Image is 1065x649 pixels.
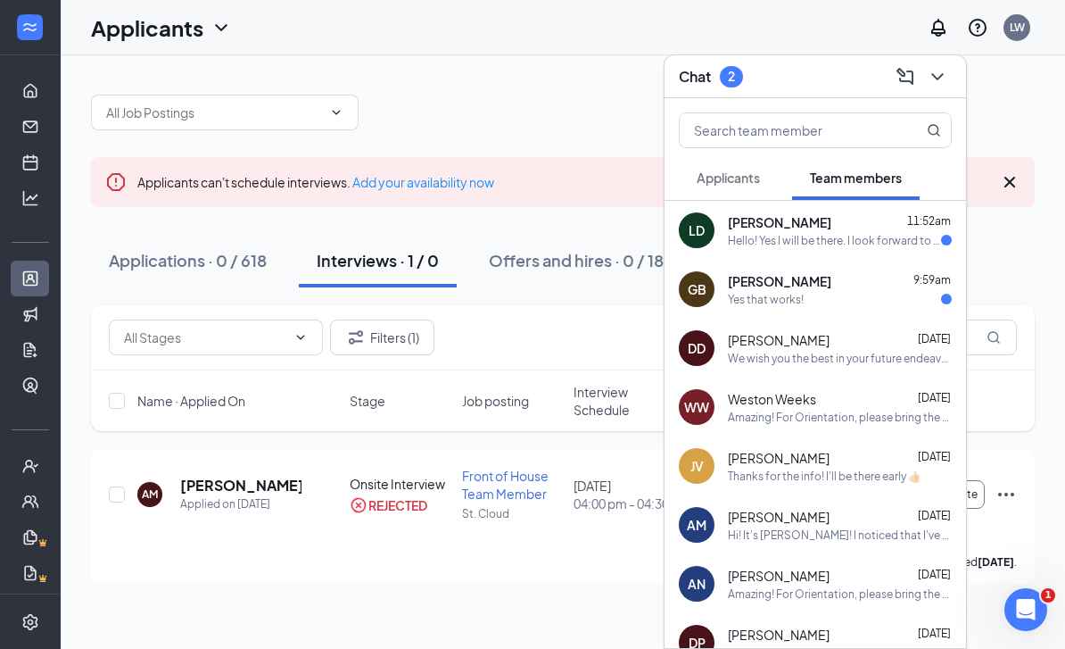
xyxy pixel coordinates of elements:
[913,273,951,287] span: 9:59am
[728,390,816,408] span: Weston Weeks
[987,330,1001,345] svg: MagnifyingGlass
[688,280,706,298] div: GB
[574,383,674,419] span: Interview Schedule
[137,174,494,190] span: Applicants can't schedule interviews.
[21,613,39,631] svg: Settings
[684,398,709,416] div: WW
[918,509,951,522] span: [DATE]
[489,249,673,271] div: Offers and hires · 0 / 183
[927,123,941,137] svg: MagnifyingGlass
[810,170,902,186] span: Team members
[907,214,951,228] span: 11:52am
[728,567,830,585] span: [PERSON_NAME]
[689,221,705,239] div: LD
[574,477,674,512] div: [DATE]
[462,468,549,502] span: Front of House Team Member
[995,484,1017,505] svg: Ellipses
[918,568,951,581] span: [DATE]
[895,66,916,87] svg: ComposeMessage
[728,508,830,526] span: [PERSON_NAME]
[927,66,948,87] svg: ChevronDown
[978,555,1014,569] b: [DATE]
[350,496,367,514] svg: CrossCircle
[105,171,127,193] svg: Error
[891,62,920,91] button: ComposeMessage
[918,332,951,345] span: [DATE]
[137,392,245,410] span: Name · Applied On
[728,587,952,602] div: Amazing! For Orientation, please bring the documents that support the I-9 form, which is a crucia...
[124,328,286,347] input: All Stages
[728,626,830,644] span: [PERSON_NAME]
[21,189,39,207] svg: Analysis
[330,320,434,355] button: Filter Filters (1)
[999,171,1020,193] svg: Cross
[728,213,831,231] span: [PERSON_NAME]
[91,12,203,43] h1: Applicants
[928,17,949,38] svg: Notifications
[329,105,343,120] svg: ChevronDown
[687,516,706,534] div: AM
[1041,588,1055,603] span: 1
[728,351,952,366] div: We wish you the best in your future endeavors!
[180,495,301,513] div: Applied on [DATE]
[728,331,830,349] span: [PERSON_NAME]
[918,627,951,640] span: [DATE]
[142,487,158,502] div: AM
[317,249,439,271] div: Interviews · 1 / 0
[462,392,529,410] span: Job posting
[688,575,706,593] div: AN
[728,528,952,543] div: Hi! It's [PERSON_NAME]! I noticed that I've recently been scheduled for [DATE], but unfortunately...
[679,67,711,87] h3: Chat
[574,495,674,512] span: 04:00 pm - 04:30 pm
[728,272,831,290] span: [PERSON_NAME]
[918,450,951,463] span: [DATE]
[350,475,450,493] div: Onsite Interview
[728,233,941,248] div: Hello! Yes I will be there. I look forward to meeting with you and your team. Thank you
[728,69,735,84] div: 2
[345,327,367,348] svg: Filter
[462,506,563,521] p: St. Cloud
[690,457,704,475] div: JV
[967,17,988,38] svg: QuestionInfo
[352,174,494,190] a: Add your availability now
[1004,588,1047,631] iframe: Intercom live chat
[211,17,232,38] svg: ChevronDown
[680,113,891,147] input: Search team member
[728,410,952,425] div: Amazing! For Orientation, please bring the documents that support the I-9 form, which is a crucia...
[728,469,921,484] div: Thanks for the info! I'll be there early 👍🏻
[109,249,267,271] div: Applications · 0 / 618
[697,170,760,186] span: Applicants
[1010,20,1025,35] div: LW
[21,18,38,36] svg: WorkstreamLogo
[918,391,951,404] span: [DATE]
[688,339,706,357] div: DD
[21,457,39,475] svg: UserCheck
[368,496,427,514] div: REJECTED
[728,449,830,467] span: [PERSON_NAME]
[923,62,952,91] button: ChevronDown
[106,103,322,122] input: All Job Postings
[728,292,804,307] div: Yes that works!
[350,392,385,410] span: Stage
[180,476,301,495] h5: [PERSON_NAME]
[293,330,308,345] svg: ChevronDown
